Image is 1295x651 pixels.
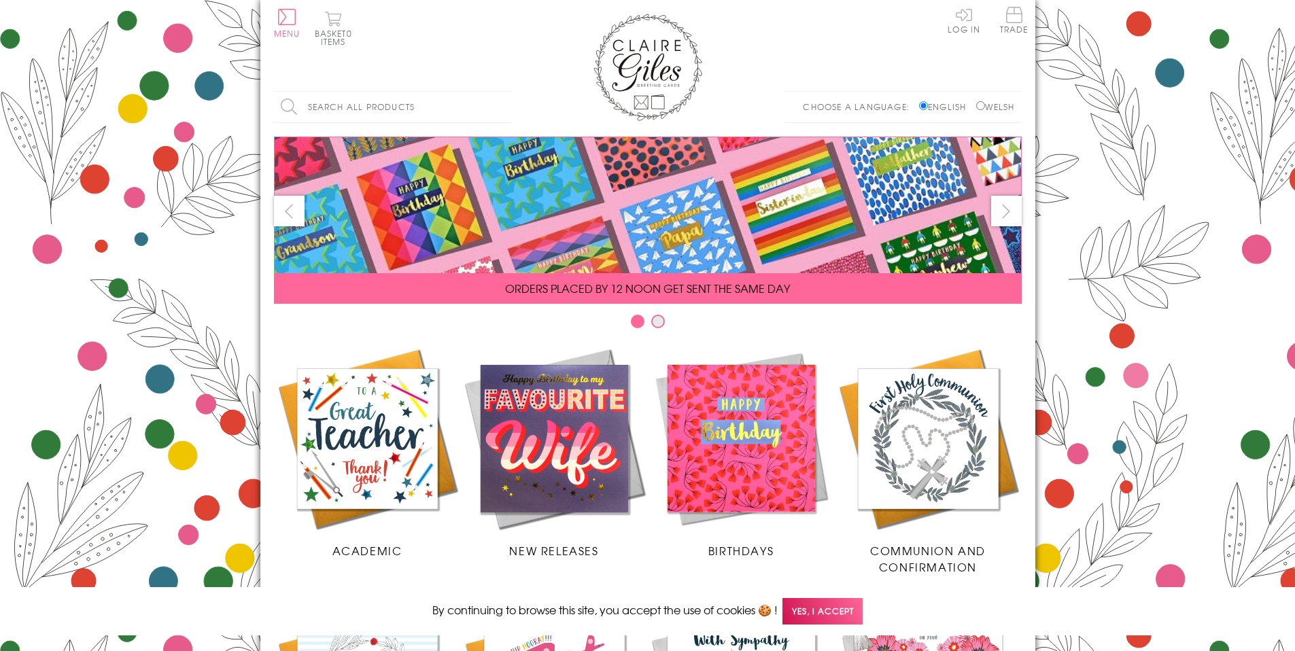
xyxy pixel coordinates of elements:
[274,9,300,37] button: Menu
[651,315,665,328] button: Carousel Page 2
[803,101,916,113] p: Choose a language:
[274,92,512,122] input: Search all products
[919,101,928,110] input: English
[332,542,402,559] span: Academic
[708,542,774,559] span: Birthdays
[274,196,305,226] button: prev
[274,314,1022,335] div: Carousel Pagination
[919,101,973,113] label: English
[509,542,598,559] span: New Releases
[976,101,1015,113] label: Welsh
[593,14,702,121] img: Claire Giles Greetings Cards
[1000,7,1029,33] span: Trade
[274,27,300,39] span: Menu
[976,101,985,110] input: Welsh
[321,27,352,48] span: 0 items
[782,598,863,624] span: Yes, I accept
[948,7,980,33] a: Log In
[835,345,1022,575] a: Communion and Confirmation
[461,345,648,559] a: New Releases
[274,345,461,559] a: Academic
[991,196,1022,226] button: next
[505,280,790,296] span: ORDERS PLACED BY 12 NOON GET SENT THE SAME DAY
[315,11,352,46] button: Basket0 items
[631,315,644,328] button: Carousel Page 1 (Current Slide)
[870,542,986,575] span: Communion and Confirmation
[648,345,835,559] a: Birthdays
[1000,7,1029,36] a: Trade
[498,92,512,122] input: Search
